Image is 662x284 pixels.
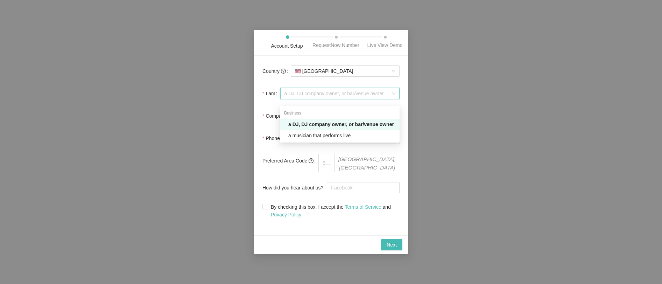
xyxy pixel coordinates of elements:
[262,67,286,75] span: Country
[295,66,395,76] span: [GEOGRAPHIC_DATA]
[327,182,400,193] input: How did you hear about us?
[381,239,402,250] button: Next
[280,130,400,141] div: a musician that performs live
[345,204,381,210] a: Terms of Service
[271,42,303,50] div: Account Setup
[268,203,400,219] span: By checking this box, I accept the and
[312,41,359,49] div: RequestNow Number
[387,241,397,249] span: Next
[318,154,334,172] input: 510
[262,157,314,165] span: Preferred Area Code
[280,119,400,130] div: a DJ, DJ company owner, or bar/venue owner
[266,134,305,142] span: Phone Number
[280,108,400,119] div: Business
[367,41,403,49] div: Live View Demo
[262,86,280,101] label: I am
[334,154,400,172] span: [GEOGRAPHIC_DATA], [GEOGRAPHIC_DATA]
[271,212,301,217] a: Privacy Policy
[262,181,327,195] label: How did you hear about us?
[262,109,291,123] label: Company
[295,68,301,74] span: 🇺🇸
[288,132,395,139] div: a musician that performs live
[288,120,395,128] div: a DJ, DJ company owner, or bar/venue owner
[281,69,286,74] span: question-circle
[309,158,314,163] span: question-circle
[284,88,395,99] span: a DJ, DJ company owner, or bar/venue owner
